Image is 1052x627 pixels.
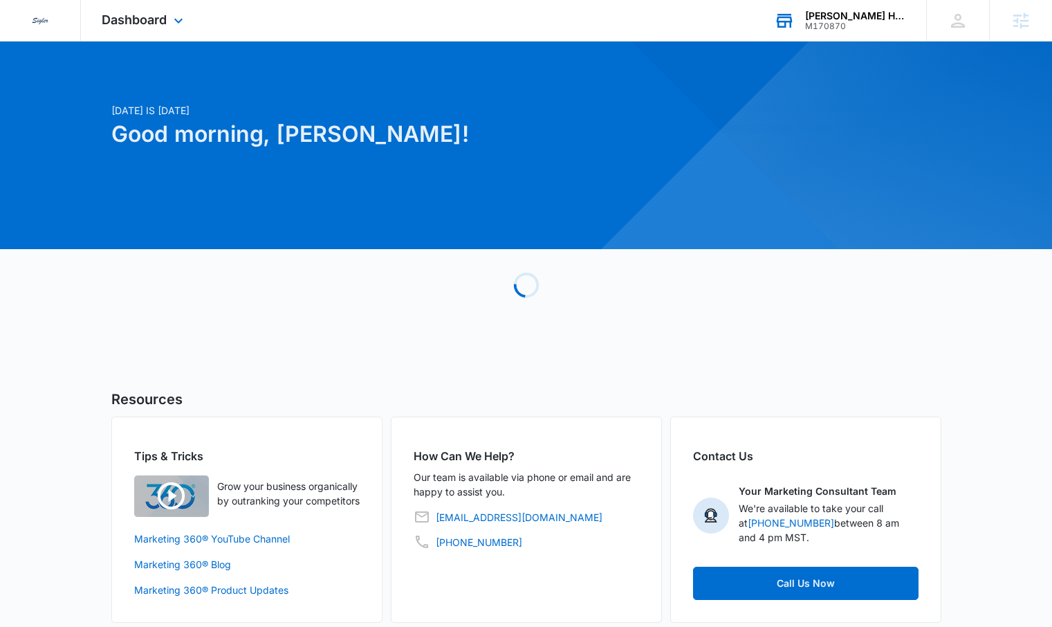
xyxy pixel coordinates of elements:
[22,22,33,33] img: logo_orange.svg
[693,498,729,534] img: Your Marketing Consultant Team
[134,448,360,464] h2: Tips & Tricks
[28,8,53,33] img: Sigler Corporate
[37,80,48,91] img: tab_domain_overview_orange.svg
[138,80,149,91] img: tab_keywords_by_traffic_grey.svg
[134,557,360,572] a: Marketing 360® Blog
[153,82,233,91] div: Keywords by Traffic
[134,531,360,546] a: Marketing 360® YouTube Channel
[805,10,906,21] div: account name
[739,501,919,545] p: We're available to take your call at between 8 am and 4 pm MST.
[111,118,659,151] h1: Good morning, [PERSON_NAME]!
[748,517,834,529] a: [PHONE_NUMBER]
[436,535,522,549] a: [PHONE_NUMBER]
[134,583,360,597] a: Marketing 360® Product Updates
[53,82,124,91] div: Domain Overview
[693,448,919,464] h2: Contact Us
[217,479,360,508] p: Grow your business organically by outranking your competitors
[414,470,639,499] p: Our team is available via phone or email and are happy to assist you.
[134,475,209,517] img: Quick Overview Video
[414,448,639,464] h2: How Can We Help?
[36,36,152,47] div: Domain: [DOMAIN_NAME]
[739,484,896,498] p: Your Marketing Consultant Team
[102,12,167,27] span: Dashboard
[436,510,602,525] a: [EMAIL_ADDRESS][DOMAIN_NAME]
[22,36,33,47] img: website_grey.svg
[693,567,919,600] a: Call Us Now
[111,103,659,118] p: [DATE] is [DATE]
[39,22,68,33] div: v 4.0.25
[805,21,906,31] div: account id
[111,389,941,410] h5: Resources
